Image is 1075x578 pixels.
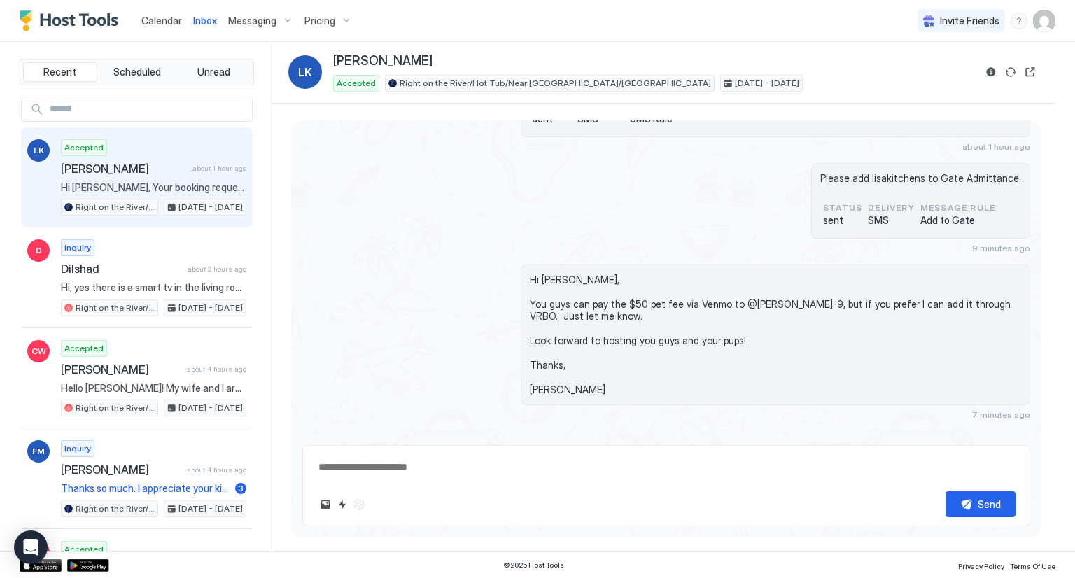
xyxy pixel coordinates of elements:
span: [DATE] - [DATE] [178,402,243,414]
div: User profile [1033,10,1055,32]
a: Host Tools Logo [20,10,125,31]
span: Hi, yes there is a smart tv in the living room and downstairs bedroom. [61,281,246,294]
span: © 2025 Host Tools [503,561,564,570]
span: Right on the River/Hot Tub/Near [GEOGRAPHIC_DATA]/[GEOGRAPHIC_DATA] [76,201,155,213]
button: Recent [23,62,97,82]
span: Hi [PERSON_NAME], Your booking request has been accepted! I have confirmed your reservation at my... [61,181,246,194]
span: FM [32,445,45,458]
span: 3 [238,483,244,493]
span: SMS [868,214,915,227]
span: Privacy Policy [958,562,1004,570]
span: Right on the River/Hot Tub/Near [GEOGRAPHIC_DATA]/[GEOGRAPHIC_DATA] [76,402,155,414]
span: Unread [197,66,230,78]
span: Terms Of Use [1010,562,1055,570]
span: Add to Gate [920,214,995,227]
span: 7 minutes ago [972,409,1030,420]
div: Scheduled Messages [919,433,1014,448]
span: Accepted [337,77,376,90]
button: Quick reply [334,496,351,513]
span: Hi [PERSON_NAME], You guys can pay the $50 pet fee via Venmo to @[PERSON_NAME]-9, but if you pref... [530,274,1021,396]
input: Input Field [44,97,252,121]
div: menu [1011,13,1027,29]
a: Calendar [141,13,182,28]
span: [DATE] - [DATE] [735,77,799,90]
span: Hello [PERSON_NAME]! My wife and I are going up there from [GEOGRAPHIC_DATA], [GEOGRAPHIC_DATA], ... [61,382,246,395]
span: D [36,244,42,257]
span: Accepted [64,342,104,355]
button: Scheduled [100,62,174,82]
span: status [823,202,862,214]
a: Google Play Store [67,559,109,572]
span: LK [298,64,312,80]
span: [PERSON_NAME] [333,53,433,69]
a: Inbox [193,13,217,28]
button: Open reservation [1022,64,1039,80]
div: Send [978,497,1001,512]
span: Accepted [64,141,104,154]
span: 9 minutes ago [972,243,1030,253]
span: Please add lisakitchens to Gate Admittance. [820,172,1021,185]
span: Inquiry [64,241,91,254]
button: Send [946,491,1016,517]
span: [DATE] - [DATE] [178,302,243,314]
span: about 1 hour ago [962,141,1030,152]
span: about 2 hours ago [188,265,246,274]
span: Message Rule [920,202,995,214]
span: [PERSON_NAME] [61,162,187,176]
span: Right on the River/Hot Tub/Near [GEOGRAPHIC_DATA]/[GEOGRAPHIC_DATA] [76,302,155,314]
span: Messaging [228,15,276,27]
span: Dilshad [61,262,182,276]
span: about 4 hours ago [187,465,246,474]
button: Scheduled Messages [900,431,1030,450]
a: Privacy Policy [958,558,1004,572]
span: Scheduled [113,66,161,78]
span: [PERSON_NAME] [61,463,181,477]
span: LK [34,144,44,157]
span: about 4 hours ago [187,365,246,374]
span: sent [823,214,862,227]
button: Reservation information [983,64,999,80]
span: Pricing [304,15,335,27]
span: Invite Friends [940,15,999,27]
button: Upload image [317,496,334,513]
button: Sync reservation [1002,64,1019,80]
span: Right on the River/Hot Tub/Near [GEOGRAPHIC_DATA]/[GEOGRAPHIC_DATA] [76,502,155,515]
span: [DATE] - [DATE] [178,201,243,213]
span: Calendar [141,15,182,27]
span: [PERSON_NAME] [61,362,181,376]
span: Recent [43,66,76,78]
a: Terms Of Use [1010,558,1055,572]
span: [DATE] - [DATE] [178,502,243,515]
span: Accepted [64,543,104,556]
span: Right on the River/Hot Tub/Near [GEOGRAPHIC_DATA]/[GEOGRAPHIC_DATA] [400,77,711,90]
span: Thanks so much. I appreciate your kindness. I'll share w my travel buddy. [61,482,230,495]
a: App Store [20,559,62,572]
span: Delivery [868,202,915,214]
span: CW [31,345,46,358]
span: Inbox [193,15,217,27]
div: Open Intercom Messenger [14,530,48,564]
span: about 1 hour ago [192,164,246,173]
div: tab-group [20,59,254,85]
span: Inquiry [64,442,91,455]
button: Unread [176,62,251,82]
